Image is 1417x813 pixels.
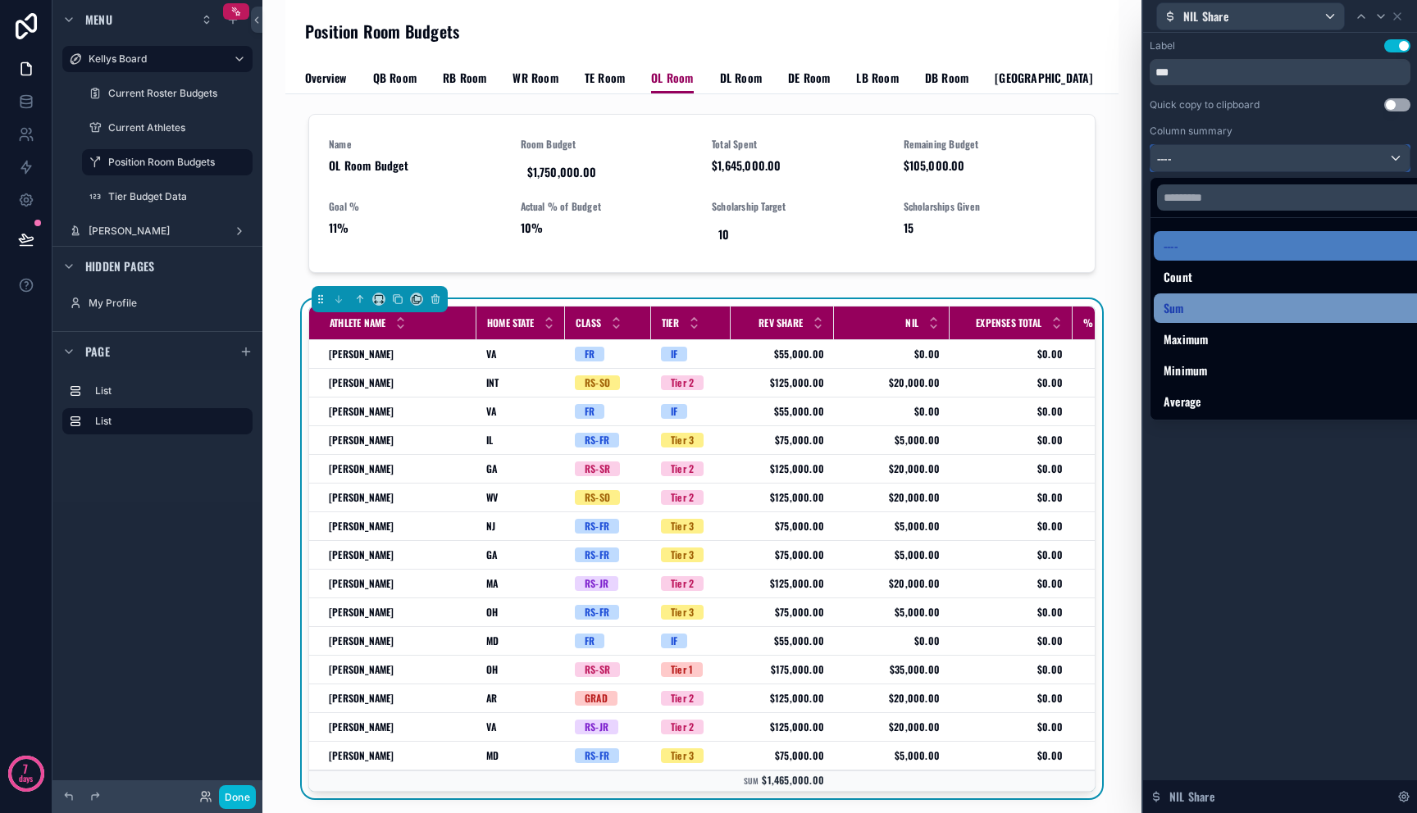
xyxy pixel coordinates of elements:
[486,692,555,705] a: AR
[1164,298,1184,318] span: Sum
[486,376,555,389] a: INT
[575,662,641,677] a: RS-SR
[329,720,467,734] a: [PERSON_NAME]
[585,63,625,96] a: TE Room
[19,767,34,790] p: days
[1073,405,1176,418] a: 3%
[575,433,641,447] a: RS-FR
[575,490,641,505] a: RS-SO
[671,490,694,505] div: Tier 2
[844,491,940,504] span: $20,000.00
[95,384,246,397] label: List
[844,462,940,475] span: $20,000.00
[486,491,555,504] a: WV
[959,491,1063,504] a: $0.00
[740,577,824,590] a: $125,000.00
[329,376,394,389] span: [PERSON_NAME]
[844,548,940,561] a: $5,000.00
[585,691,608,706] div: GRAD
[85,258,154,275] span: Hidden pages
[844,720,940,734] span: $20,000.00
[844,692,940,705] span: $20,000.00
[513,63,558,96] a: WR Room
[486,749,499,762] span: MD
[740,548,824,561] a: $75,000.00
[575,404,641,419] a: FR
[959,376,1063,389] span: $0.00
[585,605,609,620] div: RS-FR
[23,761,28,777] p: 7
[585,748,609,763] div: RS-FR
[329,491,394,504] span: [PERSON_NAME]
[329,692,394,705] span: [PERSON_NAME]
[585,347,595,361] div: FR
[671,404,677,419] div: IF
[1073,462,1176,475] span: 8%
[486,405,496,418] span: VA
[740,520,824,533] a: $75,000.00
[959,606,1063,619] a: $0.00
[844,434,940,447] a: $5,000.00
[575,605,641,620] a: RS-FR
[856,63,898,96] a: LB Room
[844,577,940,590] span: $20,000.00
[720,70,762,86] span: DL Room
[959,749,1063,762] a: $0.00
[85,343,110,360] span: Page
[486,634,555,647] a: MD
[959,462,1063,475] a: $0.00
[959,347,1063,361] a: $0.00
[959,548,1063,561] a: $0.00
[329,405,467,418] a: [PERSON_NAME]
[1164,267,1192,287] span: Count
[1164,392,1201,411] span: Average
[82,115,253,141] a: Current Athletes
[486,606,498,619] span: OH
[486,434,555,447] a: IL
[585,634,595,648] div: FR
[585,461,610,476] div: RS-SR
[585,519,609,534] div: RS-FR
[925,70,968,86] span: DB Room
[925,63,968,96] a: DB Room
[844,520,940,533] a: $5,000.00
[844,663,940,676] a: $35,000.00
[995,63,1093,96] a: [GEOGRAPHIC_DATA]
[959,577,1063,590] a: $0.00
[486,606,555,619] a: OH
[740,376,824,389] a: $125,000.00
[671,691,694,706] div: Tier 2
[1073,376,1176,389] a: 8%
[1073,347,1176,361] a: 3%
[329,606,394,619] span: [PERSON_NAME]
[740,491,824,504] a: $125,000.00
[486,720,555,734] a: VA
[1073,692,1176,705] a: 8%
[575,720,641,734] a: RS-JR
[844,606,940,619] span: $5,000.00
[108,156,243,169] label: Position Room Budgets
[329,634,467,647] a: [PERSON_NAME]
[1073,491,1176,504] a: 8%
[1073,577,1176,590] a: 8%
[740,749,824,762] span: $75,000.00
[661,461,721,476] a: Tier 2
[740,606,824,619] a: $75,000.00
[329,376,467,389] a: [PERSON_NAME]
[575,748,641,763] a: RS-FR
[486,347,555,361] a: VA
[486,749,555,762] a: MD
[671,605,694,620] div: Tier 3
[959,434,1063,447] span: $0.00
[486,577,555,590] a: MA
[959,634,1063,647] a: $0.00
